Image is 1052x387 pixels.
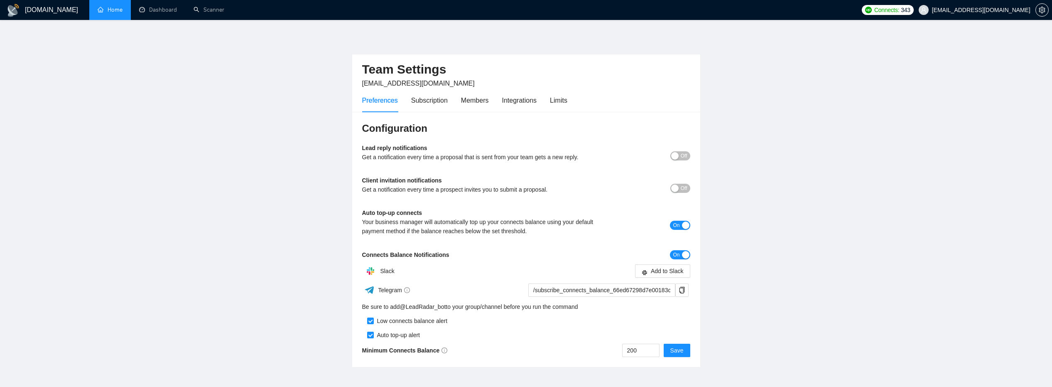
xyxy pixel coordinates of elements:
[362,263,379,279] img: hpQkSZIkSZIkSZIkSZIkSZIkSZIkSZIkSZIkSZIkSZIkSZIkSZIkSZIkSZIkSZIkSZIkSZIkSZIkSZIkSZIkSZIkSZIkSZIkS...
[362,61,690,78] h2: Team Settings
[675,283,689,297] button: copy
[681,184,687,193] span: Off
[362,185,608,194] div: Get a notification every time a prospect invites you to submit a proposal.
[98,6,123,13] a: homeHome
[194,6,224,13] a: searchScanner
[362,122,690,135] h3: Configuration
[550,95,567,106] div: Limits
[673,221,679,230] span: On
[673,250,679,259] span: On
[374,330,420,340] div: Auto top-up alert
[1035,7,1049,13] a: setting
[380,268,394,274] span: Slack
[364,285,375,295] img: ww3wtPAAAAAElFTkSuQmCC
[502,95,537,106] div: Integrations
[461,95,489,106] div: Members
[139,6,177,13] a: dashboardDashboard
[1036,7,1048,13] span: setting
[362,145,427,151] b: Lead reply notifications
[635,264,690,278] button: slackAdd to Slack
[362,80,475,87] span: [EMAIL_ADDRESS][DOMAIN_NAME]
[7,4,20,17] img: logo
[362,302,690,311] div: Be sure to add to your group/channel before you run the command
[362,217,608,236] div: Your business manager will automatically top up your connects balance using your default payment ...
[378,287,410,293] span: Telegram
[362,177,442,184] b: Client invitation notifications
[374,316,448,325] div: Low connects balance alert
[874,5,899,15] span: Connects:
[1035,3,1049,17] button: setting
[362,153,608,162] div: Get a notification every time a proposal that is sent from your team gets a new reply.
[642,269,647,275] span: slack
[404,287,410,293] span: info-circle
[664,344,690,357] button: Save
[362,95,398,106] div: Preferences
[362,347,448,354] b: Minimum Connects Balance
[441,348,447,353] span: info-circle
[651,266,684,276] span: Add to Slack
[921,7,927,13] span: user
[400,302,446,311] a: @LeadRadar_bot
[362,210,422,216] b: Auto top-up connects
[676,287,688,293] span: copy
[411,95,448,106] div: Subscription
[681,151,687,160] span: Off
[670,346,684,355] span: Save
[362,251,449,258] b: Connects Balance Notifications
[865,7,872,13] img: upwork-logo.png
[901,5,910,15] span: 343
